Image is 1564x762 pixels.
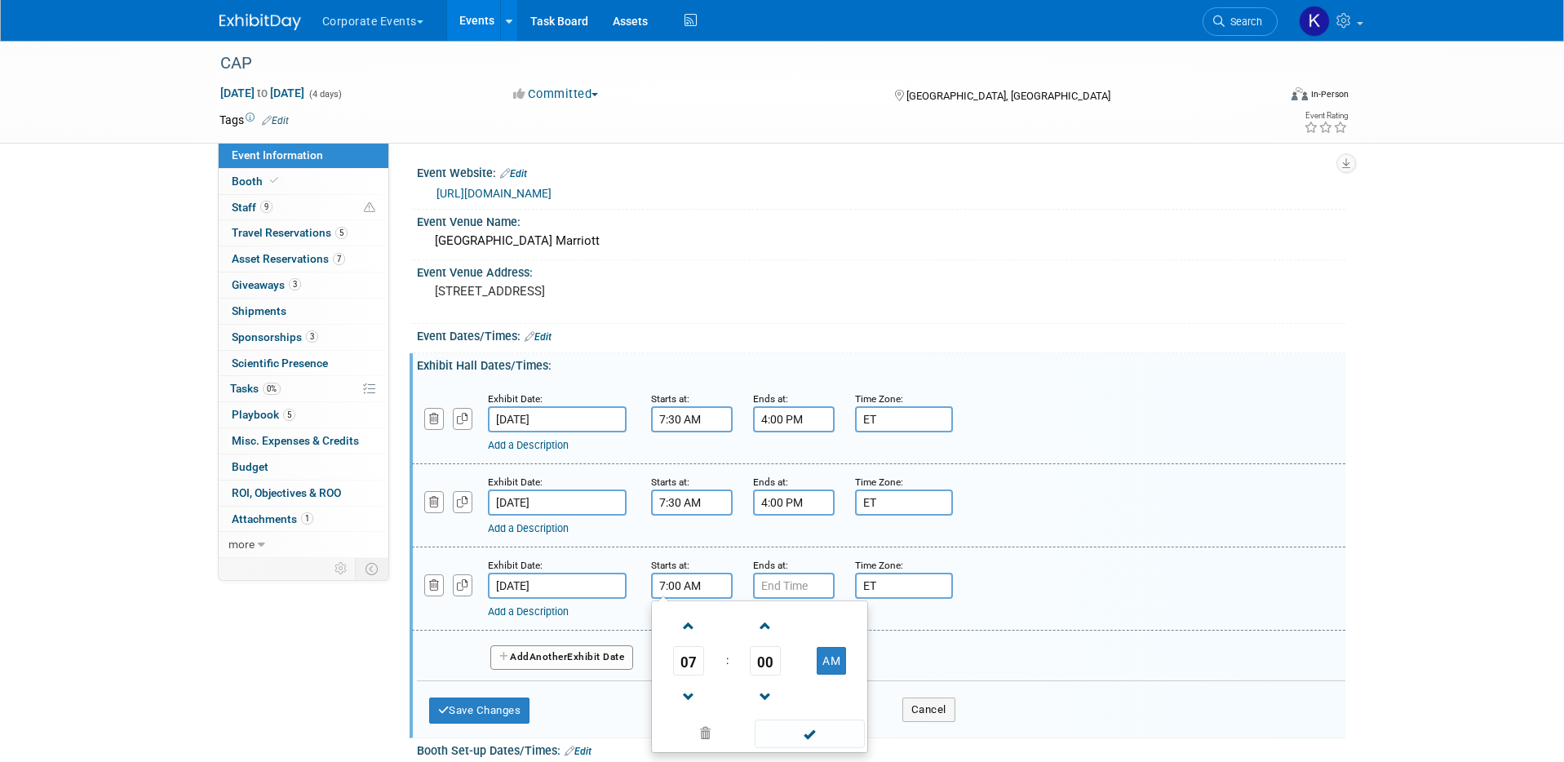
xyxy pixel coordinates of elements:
input: Start Time [651,573,733,599]
div: CAP [215,49,1253,78]
span: Booth [232,175,281,188]
a: Add a Description [488,522,569,534]
a: Attachments1 [219,507,388,532]
small: Ends at: [753,476,788,488]
a: Travel Reservations5 [219,220,388,246]
div: Event Website: [417,161,1345,182]
a: Misc. Expenses & Credits [219,428,388,454]
small: Time Zone: [855,476,903,488]
input: Time Zone [855,490,953,516]
span: 7 [333,253,345,265]
span: to [255,86,270,100]
a: Edit [262,115,289,126]
span: Another [529,651,568,662]
a: Playbook5 [219,402,388,428]
span: Pick Hour [673,646,704,676]
input: End Time [753,490,835,516]
a: Increment Hour [673,605,704,646]
div: Event Rating [1304,112,1348,120]
span: Staff [232,201,272,214]
span: Sponsorships [232,330,318,343]
span: [DATE] [DATE] [219,86,305,100]
td: Tags [219,112,289,128]
img: Keirsten Davis [1299,6,1330,37]
input: Time Zone [855,573,953,599]
span: Potential Scheduling Conflict -- at least one attendee is tagged in another overlapping event. [364,201,375,215]
img: ExhibitDay [219,14,301,30]
td: Toggle Event Tabs [355,558,388,579]
a: Add a Description [488,605,569,618]
a: Shipments [219,299,388,324]
a: Decrement Hour [673,676,704,717]
small: Ends at: [753,560,788,571]
pre: [STREET_ADDRESS] [435,284,786,299]
a: Sponsorships3 [219,325,388,350]
i: Booth reservation complete [270,176,278,185]
a: Tasks0% [219,376,388,401]
span: 9 [260,201,272,213]
small: Exhibit Date: [488,393,543,405]
div: Event Venue Name: [417,210,1345,230]
a: Decrement Minute [750,676,781,717]
input: Time Zone [855,406,953,432]
a: Budget [219,454,388,480]
div: [GEOGRAPHIC_DATA] Marriott [429,228,1333,254]
div: Event Format [1181,85,1349,109]
span: (4 days) [308,89,342,100]
div: In-Person [1310,88,1349,100]
span: [GEOGRAPHIC_DATA], [GEOGRAPHIC_DATA] [906,90,1110,102]
img: Format-Inperson.png [1292,87,1308,100]
a: Giveaways3 [219,272,388,298]
span: 3 [306,330,318,343]
a: Booth [219,169,388,194]
span: 3 [289,278,301,290]
input: Date [488,490,627,516]
button: Cancel [902,698,955,722]
span: ROI, Objectives & ROO [232,486,341,499]
a: Add a Description [488,439,569,451]
a: Edit [565,746,591,757]
a: Search [1203,7,1278,36]
span: Misc. Expenses & Credits [232,434,359,447]
button: Save Changes [429,698,530,724]
span: Asset Reservations [232,252,345,265]
div: Booth Set-up Dates/Times: [417,738,1345,760]
div: Event Venue Address: [417,260,1345,281]
span: Search [1225,16,1262,28]
span: 5 [283,409,295,421]
span: more [228,538,255,551]
span: Event Information [232,148,323,162]
span: 1 [301,512,313,525]
a: Edit [525,331,552,343]
span: 0% [263,383,281,395]
a: Edit [500,168,527,179]
a: Done [753,724,866,746]
input: End Time [753,573,835,599]
small: Starts at: [651,560,689,571]
input: End Time [753,406,835,432]
span: Tasks [230,382,281,395]
span: Budget [232,460,268,473]
a: Event Information [219,143,388,168]
input: Date [488,573,627,599]
small: Time Zone: [855,393,903,405]
small: Starts at: [651,393,689,405]
a: [URL][DOMAIN_NAME] [436,187,552,200]
span: Attachments [232,512,313,525]
a: more [219,532,388,557]
span: Pick Minute [750,646,781,676]
small: Ends at: [753,393,788,405]
div: Event Dates/Times: [417,324,1345,345]
a: Staff9 [219,195,388,220]
span: Playbook [232,408,295,421]
a: Scientific Presence [219,351,388,376]
span: Scientific Presence [232,357,328,370]
small: Starts at: [651,476,689,488]
small: Time Zone: [855,560,903,571]
a: Increment Minute [750,605,781,646]
small: Exhibit Date: [488,560,543,571]
a: Asset Reservations7 [219,246,388,272]
div: Exhibit Hall Dates/Times: [417,353,1345,374]
span: 5 [335,227,348,239]
small: Exhibit Date: [488,476,543,488]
